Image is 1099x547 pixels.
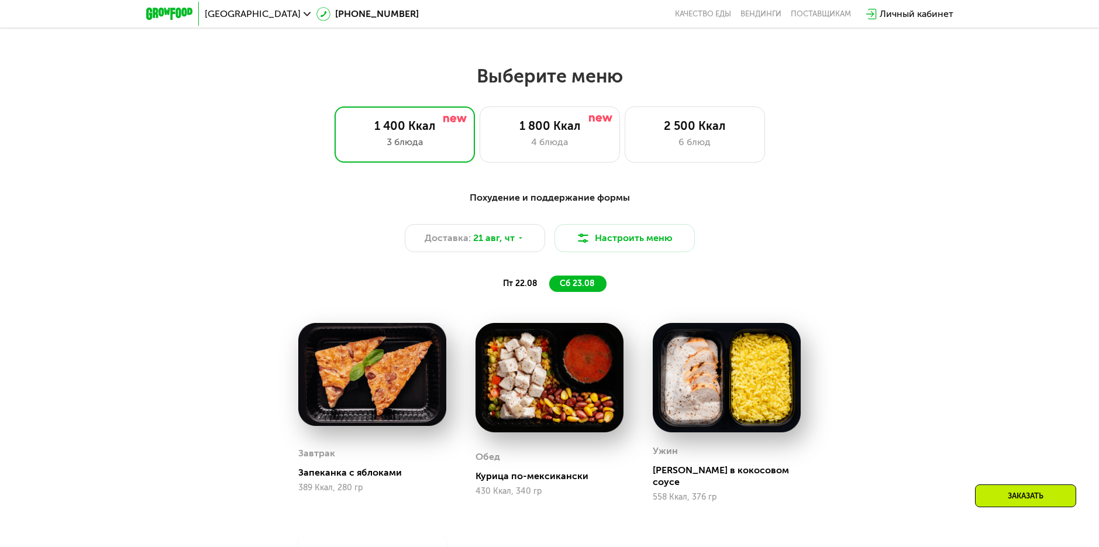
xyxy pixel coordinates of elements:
[204,191,896,205] div: Похудение и поддержание формы
[653,465,810,488] div: [PERSON_NAME] в кокосовом соусе
[791,9,851,19] div: поставщикам
[205,9,301,19] span: [GEOGRAPHIC_DATA]
[347,135,463,149] div: 3 блюда
[675,9,731,19] a: Качество еды
[637,135,753,149] div: 6 блюд
[316,7,419,21] a: [PHONE_NUMBER]
[347,119,463,133] div: 1 400 Ккал
[492,135,608,149] div: 4 блюда
[560,278,595,288] span: сб 23.08
[637,119,753,133] div: 2 500 Ккал
[554,224,695,252] button: Настроить меню
[740,9,781,19] a: Вендинги
[492,119,608,133] div: 1 800 Ккал
[880,7,953,21] div: Личный кабинет
[476,448,500,466] div: Обед
[298,483,446,493] div: 389 Ккал, 280 гр
[653,493,801,502] div: 558 Ккал, 376 гр
[476,487,623,496] div: 430 Ккал, 340 гр
[653,442,678,460] div: Ужин
[476,470,633,482] div: Курица по-мексикански
[473,231,515,245] span: 21 авг, чт
[975,484,1076,507] div: Заказать
[298,445,335,462] div: Завтрак
[37,64,1062,88] h2: Выберите меню
[425,231,471,245] span: Доставка:
[503,278,538,288] span: пт 22.08
[298,467,456,479] div: Запеканка с яблоками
